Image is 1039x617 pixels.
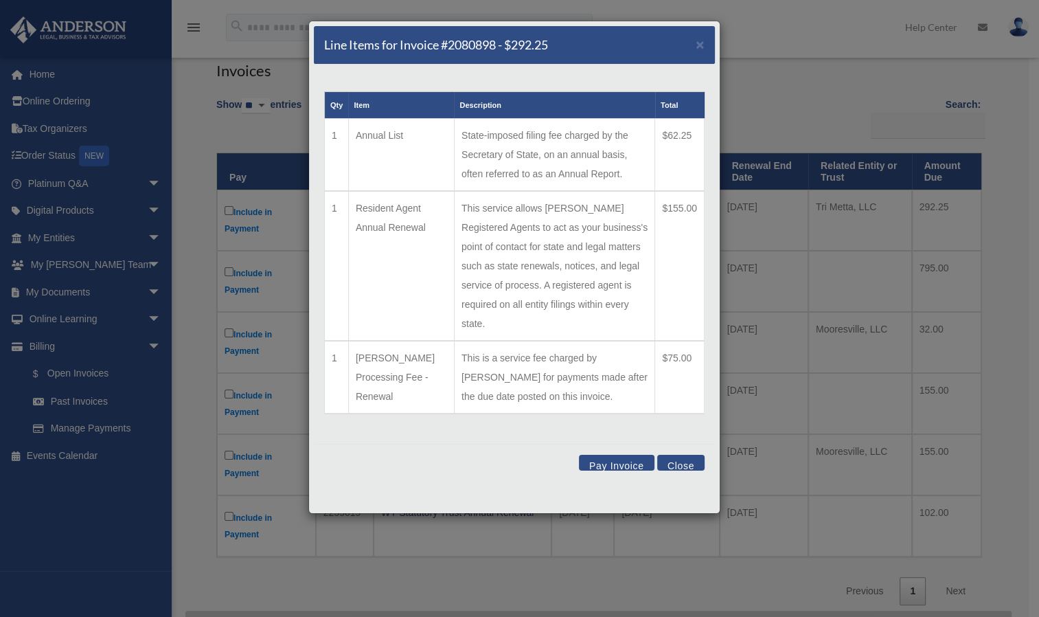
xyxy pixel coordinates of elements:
button: Close [696,37,705,52]
td: $75.00 [655,341,705,414]
td: $62.25 [655,119,705,192]
td: Resident Agent Annual Renewal [348,191,454,341]
td: 1 [325,119,349,192]
button: Pay Invoice [579,455,654,471]
td: State-imposed filing fee charged by the Secretary of State, on an annual basis, often referred to... [454,119,654,192]
td: 1 [325,341,349,414]
h5: Line Items for Invoice #2080898 - $292.25 [324,36,548,54]
td: 1 [325,191,349,341]
th: Description [454,92,654,119]
td: Annual List [348,119,454,192]
th: Total [655,92,705,119]
td: This is a service fee charged by [PERSON_NAME] for payments made after the due date posted on thi... [454,341,654,414]
td: This service allows [PERSON_NAME] Registered Agents to act as your business's point of contact fo... [454,191,654,341]
td: [PERSON_NAME] Processing Fee - Renewal [348,341,454,414]
th: Qty [325,92,349,119]
button: Close [657,455,705,471]
span: × [696,36,705,52]
th: Item [348,92,454,119]
td: $155.00 [655,191,705,341]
